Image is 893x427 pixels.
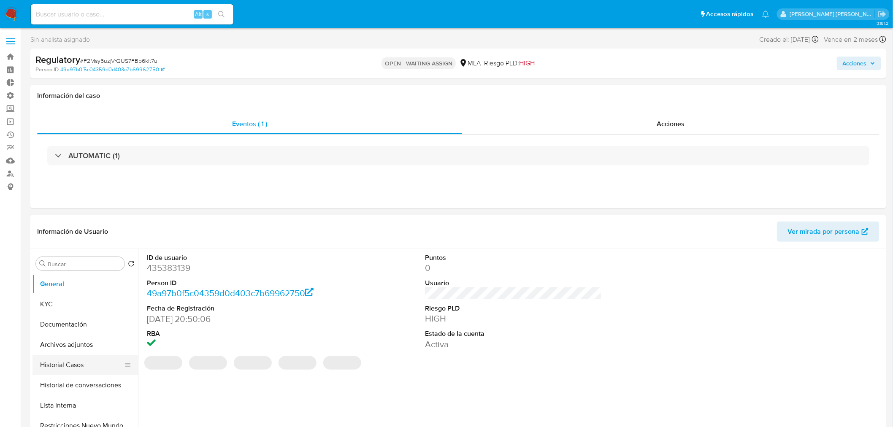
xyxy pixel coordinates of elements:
[48,260,121,268] input: Buscar
[425,313,602,324] dd: HIGH
[60,66,165,73] a: 49a97b0f5c04359d0d403c7b69962750
[425,253,602,262] dt: Puntos
[35,66,59,73] b: Person ID
[37,227,108,236] h1: Información de Usuario
[147,313,324,325] dd: [DATE] 20:50:06
[788,222,860,242] span: Ver mirada por persona
[32,335,138,355] button: Archivos adjuntos
[47,146,869,165] div: AUTOMATIC (1)
[30,35,90,44] span: Sin analista asignado
[760,34,819,45] div: Creado el: [DATE]
[234,356,272,370] span: ‌
[35,53,80,66] b: Regulatory
[820,34,823,45] span: -
[777,222,879,242] button: Ver mirada por persona
[195,10,202,18] span: Alt
[484,59,535,68] span: Riesgo PLD:
[80,57,157,65] span: # F2Msy5uzjVrQUS7FBb6klt7u
[68,151,120,160] h3: AUTOMATIC (1)
[232,119,267,129] span: Eventos ( 1 )
[147,329,324,338] dt: RBA
[425,304,602,313] dt: Riesgo PLD
[32,375,138,395] button: Historial de conversaciones
[279,356,317,370] span: ‌
[32,274,138,294] button: General
[706,10,754,19] span: Accesos rápidos
[147,262,324,274] dd: 435383139
[32,314,138,335] button: Documentación
[189,356,227,370] span: ‌
[425,278,602,288] dt: Usuario
[837,57,881,70] button: Acciones
[37,92,879,100] h1: Información del caso
[425,329,602,338] dt: Estado de la cuenta
[39,260,46,267] button: Buscar
[878,10,887,19] a: Salir
[147,287,314,299] a: 49a97b0f5c04359d0d403c7b69962750
[425,262,602,274] dd: 0
[213,8,230,20] button: search-icon
[323,356,361,370] span: ‌
[147,278,324,288] dt: Person ID
[144,356,182,370] span: ‌
[32,294,138,314] button: KYC
[657,119,685,129] span: Acciones
[32,395,138,416] button: Lista Interna
[824,35,878,44] span: Vence en 2 meses
[843,57,867,70] span: Acciones
[519,58,535,68] span: HIGH
[206,10,209,18] span: s
[459,59,481,68] div: MLA
[762,11,769,18] a: Notificaciones
[32,355,131,375] button: Historial Casos
[425,338,602,350] dd: Activa
[147,253,324,262] dt: ID de usuario
[31,9,233,20] input: Buscar usuario o caso...
[790,10,875,18] p: roberto.munoz@mercadolibre.com
[147,304,324,313] dt: Fecha de Registración
[382,57,456,69] p: OPEN - WAITING ASSIGN
[128,260,135,270] button: Volver al orden por defecto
